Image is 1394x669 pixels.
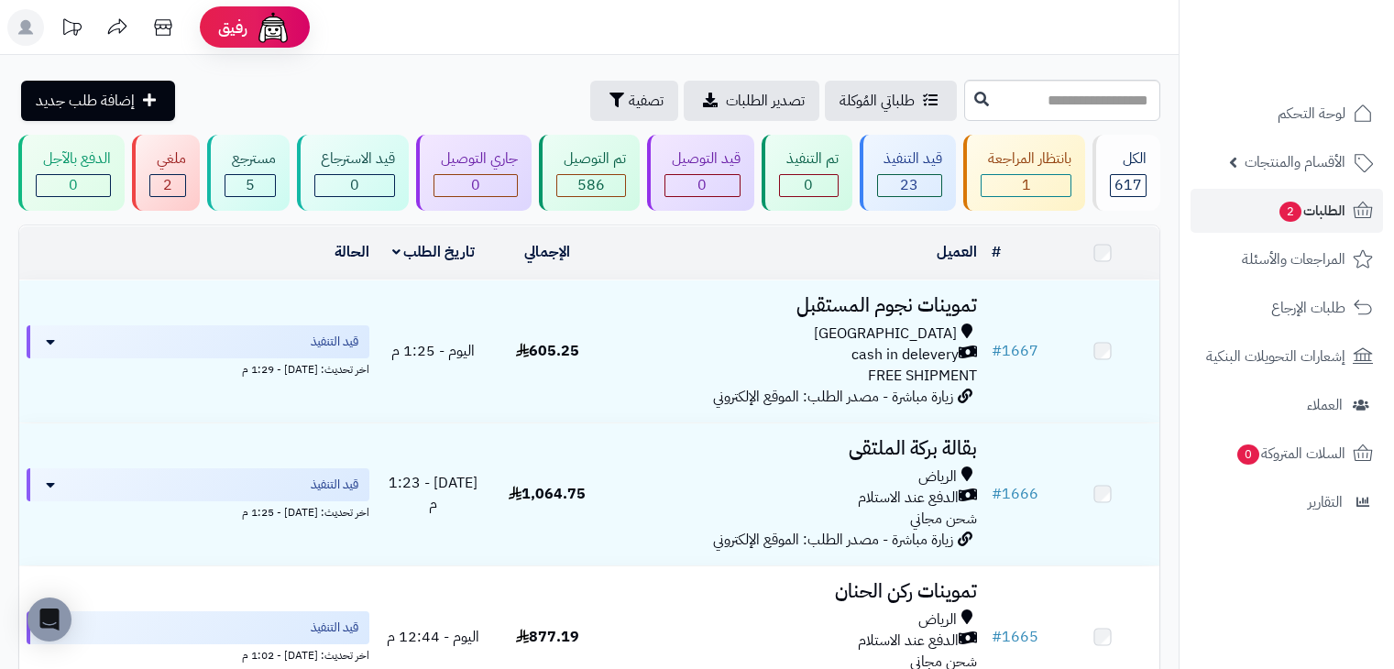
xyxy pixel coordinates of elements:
span: قيد التنفيذ [311,619,358,637]
div: بانتظار المراجعة [981,148,1071,170]
span: 586 [577,174,605,196]
span: 0 [69,174,78,196]
span: الأقسام والمنتجات [1245,149,1345,175]
a: قيد الاسترجاع 0 [293,135,413,211]
a: المراجعات والأسئلة [1191,237,1383,281]
span: 0 [471,174,480,196]
div: اخر تحديث: [DATE] - 1:02 م [27,644,369,664]
span: [GEOGRAPHIC_DATA] [814,324,957,345]
a: تحديثات المنصة [49,9,94,50]
span: طلبات الإرجاع [1271,295,1345,321]
span: [DATE] - 1:23 م [389,472,477,515]
span: السلات المتروكة [1235,441,1345,466]
div: 0 [780,175,838,196]
div: 23 [878,175,942,196]
a: بانتظار المراجعة 1 [960,135,1089,211]
a: تم التوصيل 586 [535,135,643,211]
span: العملاء [1307,392,1343,418]
span: # [992,483,1002,505]
h3: بقالة بركة الملتقى [611,438,976,459]
img: ai-face.png [255,9,291,46]
a: العميل [937,241,977,263]
h3: تموينات نجوم المستقبل [611,295,976,316]
span: إشعارات التحويلات البنكية [1206,344,1345,369]
a: العملاء [1191,383,1383,427]
button: تصفية [590,81,678,121]
span: 617 [1114,174,1142,196]
div: قيد التوصيل [664,148,741,170]
div: تم التنفيذ [779,148,839,170]
span: زيارة مباشرة - مصدر الطلب: الموقع الإلكتروني [713,529,953,551]
a: إضافة طلب جديد [21,81,175,121]
a: ملغي 2 [128,135,203,211]
a: جاري التوصيل 0 [412,135,535,211]
span: قيد التنفيذ [311,476,358,494]
a: تاريخ الطلب [392,241,476,263]
a: الحالة [335,241,369,263]
div: قيد الاسترجاع [314,148,396,170]
a: الطلبات2 [1191,189,1383,233]
a: الدفع بالآجل 0 [15,135,128,211]
span: قيد التنفيذ [311,333,358,351]
div: الدفع بالآجل [36,148,111,170]
a: #1665 [992,626,1038,648]
span: 23 [900,174,918,196]
span: 2 [1279,202,1301,223]
a: مسترجع 5 [203,135,293,211]
span: تصدير الطلبات [726,90,805,112]
div: 0 [37,175,110,196]
h3: تموينات ركن الحنان [611,581,976,602]
a: السلات المتروكة0 [1191,432,1383,476]
span: اليوم - 1:25 م [391,340,475,362]
span: تصفية [629,90,664,112]
div: 2 [150,175,185,196]
a: تم التنفيذ 0 [758,135,856,211]
div: اخر تحديث: [DATE] - 1:25 م [27,501,369,521]
a: قيد التوصيل 0 [643,135,758,211]
a: # [992,241,1001,263]
a: لوحة التحكم [1191,92,1383,136]
span: الرياض [918,466,957,488]
div: 0 [434,175,517,196]
div: اخر تحديث: [DATE] - 1:29 م [27,358,369,378]
div: قيد التنفيذ [877,148,943,170]
span: رفيق [218,16,247,38]
span: 605.25 [516,340,579,362]
a: قيد التنفيذ 23 [856,135,960,211]
div: 0 [665,175,740,196]
span: cash in delevery [851,345,959,366]
div: 586 [557,175,625,196]
a: طلبات الإرجاع [1191,286,1383,330]
span: الدفع عند الاستلام [858,488,959,509]
span: زيارة مباشرة - مصدر الطلب: الموقع الإلكتروني [713,386,953,408]
span: 2 [163,174,172,196]
span: 0 [804,174,813,196]
div: 0 [315,175,395,196]
div: 5 [225,175,275,196]
span: # [992,340,1002,362]
a: الإجمالي [524,241,570,263]
span: الدفع عند الاستلام [858,631,959,652]
a: الكل617 [1089,135,1164,211]
a: إشعارات التحويلات البنكية [1191,334,1383,378]
span: # [992,626,1002,648]
span: 0 [697,174,707,196]
span: اليوم - 12:44 م [387,626,479,648]
span: FREE SHIPMENT [868,365,977,387]
a: #1666 [992,483,1038,505]
span: إضافة طلب جديد [36,90,135,112]
img: logo-2.png [1269,38,1377,76]
span: طلباتي المُوكلة [840,90,915,112]
div: تم التوصيل [556,148,626,170]
div: ملغي [149,148,186,170]
span: المراجعات والأسئلة [1242,247,1345,272]
div: مسترجع [225,148,276,170]
div: الكل [1110,148,1147,170]
div: 1 [982,175,1070,196]
span: 5 [246,174,255,196]
a: طلباتي المُوكلة [825,81,957,121]
div: Open Intercom Messenger [27,598,71,642]
a: تصدير الطلبات [684,81,819,121]
span: 1,064.75 [509,483,586,505]
span: لوحة التحكم [1278,101,1345,126]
